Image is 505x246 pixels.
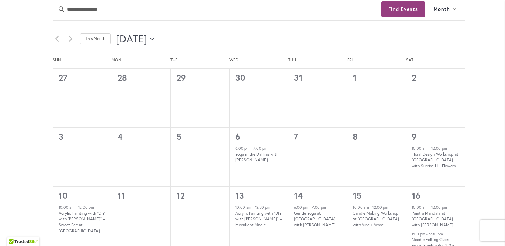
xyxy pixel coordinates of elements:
time: 11 [117,190,125,201]
time: 7:00 pm [253,146,268,151]
span: - [251,146,252,151]
span: Tue [170,57,229,63]
span: Sun [53,57,112,63]
span: [DATE] [116,32,147,46]
time: 12:00 pm [78,205,94,210]
button: Find Events [381,1,425,17]
time: 10:00 am [235,205,251,210]
a: 6 [235,131,240,142]
div: Sunday [53,57,112,69]
time: 27 [59,72,68,83]
time: 12:30 pm [255,205,270,210]
time: 8 [353,131,358,142]
span: - [429,146,430,151]
a: Floral Design Workshop at [GEOGRAPHIC_DATA] with Sunrise Hill Flowers [412,152,458,169]
a: Paint a Mandala at [GEOGRAPHIC_DATA] with [PERSON_NAME] [412,211,453,228]
time: 6:00 pm [294,205,308,210]
time: 2 [412,72,416,83]
div: Thursday [288,57,347,69]
time: 10:00 am [353,205,369,210]
span: Mon [112,57,170,63]
time: 5:30 pm [429,232,443,237]
time: 30 [235,72,245,83]
time: 10:00 am [412,205,428,210]
a: Acrylic Painting with “DIY with [PERSON_NAME]” – Moonlight Magic [235,211,282,228]
a: 10 [59,190,68,201]
time: 29 [176,72,186,83]
time: 1:00 pm [412,232,425,237]
div: Tuesday [170,57,229,69]
time: 7:00 pm [312,205,326,210]
iframe: Launch Accessibility Center [5,221,25,241]
time: 7 [294,131,298,142]
time: 4 [117,131,122,142]
span: - [309,205,311,210]
a: Candle Making Workshop at [GEOGRAPHIC_DATA] with Vine + Vessel [353,211,399,228]
span: Thu [288,57,347,63]
a: Yoga in the Dahlias with [PERSON_NAME] [235,152,278,163]
a: 13 [235,190,244,201]
a: 9 [412,131,417,142]
span: Month [433,5,450,13]
time: 3 [59,131,63,142]
button: Click to toggle datepicker [116,32,154,46]
time: 12:00 pm [431,205,447,210]
div: Monday [112,57,170,69]
time: 5 [176,131,181,142]
a: 15 [353,190,362,201]
time: 12 [176,190,185,201]
a: Previous month [53,35,61,43]
span: - [429,205,430,210]
a: 14 [294,190,303,201]
a: Gentle Yoga at [GEOGRAPHIC_DATA] with [PERSON_NAME] [294,211,336,228]
a: Next month [66,35,75,43]
div: Friday [347,57,406,69]
time: 28 [117,72,127,83]
span: - [426,232,428,237]
span: Fri [347,57,406,63]
a: Acrylic Painting with “DIY with [PERSON_NAME]” – Sweet Bee at [GEOGRAPHIC_DATA] [59,211,105,234]
time: 31 [294,72,303,83]
span: Sat [406,57,465,63]
time: 12:00 pm [372,205,388,210]
span: - [76,205,77,210]
div: Saturday [406,57,465,69]
a: 16 [412,190,420,201]
time: 1 [353,72,357,83]
span: - [370,205,371,210]
span: Wed [229,57,288,63]
time: 6:00 pm [235,146,250,151]
a: Click to select the current month [80,33,111,44]
time: 12:00 pm [431,146,447,151]
time: 10:00 am [59,205,75,210]
span: - [252,205,254,210]
time: 10:00 am [412,146,428,151]
div: Wednesday [229,57,288,69]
